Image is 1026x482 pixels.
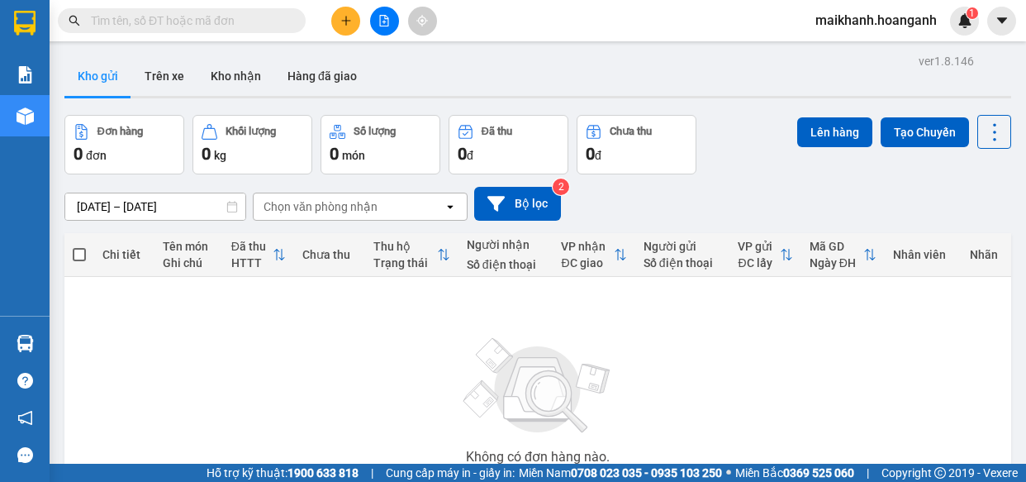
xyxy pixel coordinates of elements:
[995,13,1009,28] span: caret-down
[331,7,360,36] button: plus
[287,466,359,480] strong: 1900 633 818
[264,198,378,215] div: Chọn văn phòng nhận
[17,447,33,463] span: message
[131,56,197,96] button: Trên xe
[644,256,722,270] div: Số điện thoại
[302,248,357,261] div: Chưa thu
[783,466,854,480] strong: 0369 525 060
[738,256,779,270] div: ĐC lấy
[969,7,975,19] span: 1
[370,7,399,36] button: file-add
[17,66,34,84] img: solution-icon
[274,56,370,96] button: Hàng đã giao
[455,328,620,444] img: svg+xml;base64,PHN2ZyBjbGFzcz0ibGlzdC1wbHVnX19zdmciIHhtbG5zPSJodHRwOi8vd3d3LnczLm9yZy8yMDAwL3N2Zy...
[17,107,34,125] img: warehouse-icon
[577,115,696,174] button: Chưa thu0đ
[561,240,613,253] div: VP nhận
[102,248,146,261] div: Chi tiết
[726,470,731,476] span: ⚪️
[797,117,872,147] button: Lên hàng
[586,144,595,164] span: 0
[330,144,339,164] span: 0
[97,126,143,137] div: Đơn hàng
[449,115,568,174] button: Đã thu0đ
[342,149,365,162] span: món
[91,12,286,30] input: Tìm tên, số ĐT hoặc mã đơn
[17,410,33,426] span: notification
[17,373,33,389] span: question-circle
[373,256,437,270] div: Trạng thái
[371,464,373,482] span: |
[970,248,1003,261] div: Nhãn
[595,149,601,162] span: đ
[444,200,457,213] svg: open
[365,233,458,277] th: Toggle SortBy
[386,464,515,482] span: Cung cấp máy in - giấy in:
[553,233,634,277] th: Toggle SortBy
[340,15,352,26] span: plus
[64,56,131,96] button: Kho gửi
[65,193,245,220] input: Select a date range.
[192,115,312,174] button: Khối lượng0kg
[163,240,215,253] div: Tên món
[729,233,800,277] th: Toggle SortBy
[74,144,83,164] span: 0
[644,240,722,253] div: Người gửi
[519,464,722,482] span: Miền Nam
[408,7,437,36] button: aim
[482,126,512,137] div: Đã thu
[467,149,473,162] span: đ
[474,187,561,221] button: Bộ lọc
[69,15,80,26] span: search
[967,7,978,19] sup: 1
[881,117,969,147] button: Tạo Chuyến
[810,240,864,253] div: Mã GD
[610,126,652,137] div: Chưa thu
[226,126,276,137] div: Khối lượng
[163,256,215,270] div: Ghi chú
[467,258,545,271] div: Số điện thoại
[64,115,184,174] button: Đơn hàng0đơn
[231,240,273,253] div: Đã thu
[571,466,722,480] strong: 0708 023 035 - 0935 103 250
[735,464,854,482] span: Miền Bắc
[801,233,886,277] th: Toggle SortBy
[378,15,390,26] span: file-add
[467,238,545,251] div: Người nhận
[553,179,569,195] sup: 2
[214,149,226,162] span: kg
[561,256,613,270] div: ĐC giao
[197,56,274,96] button: Kho nhận
[416,15,428,26] span: aim
[738,240,779,253] div: VP gửi
[231,256,273,270] div: HTTT
[810,256,864,270] div: Ngày ĐH
[354,126,396,137] div: Số lượng
[893,248,953,261] div: Nhân viên
[466,451,610,464] div: Không có đơn hàng nào.
[207,464,359,482] span: Hỗ trợ kỹ thuật:
[919,52,974,70] div: ver 1.8.146
[202,144,211,164] span: 0
[14,11,36,36] img: logo-vxr
[934,467,946,479] span: copyright
[458,144,467,164] span: 0
[867,464,869,482] span: |
[321,115,440,174] button: Số lượng0món
[17,335,34,352] img: warehouse-icon
[957,13,972,28] img: icon-new-feature
[987,7,1016,36] button: caret-down
[86,149,107,162] span: đơn
[373,240,437,253] div: Thu hộ
[223,233,294,277] th: Toggle SortBy
[802,10,950,31] span: maikhanh.hoanganh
